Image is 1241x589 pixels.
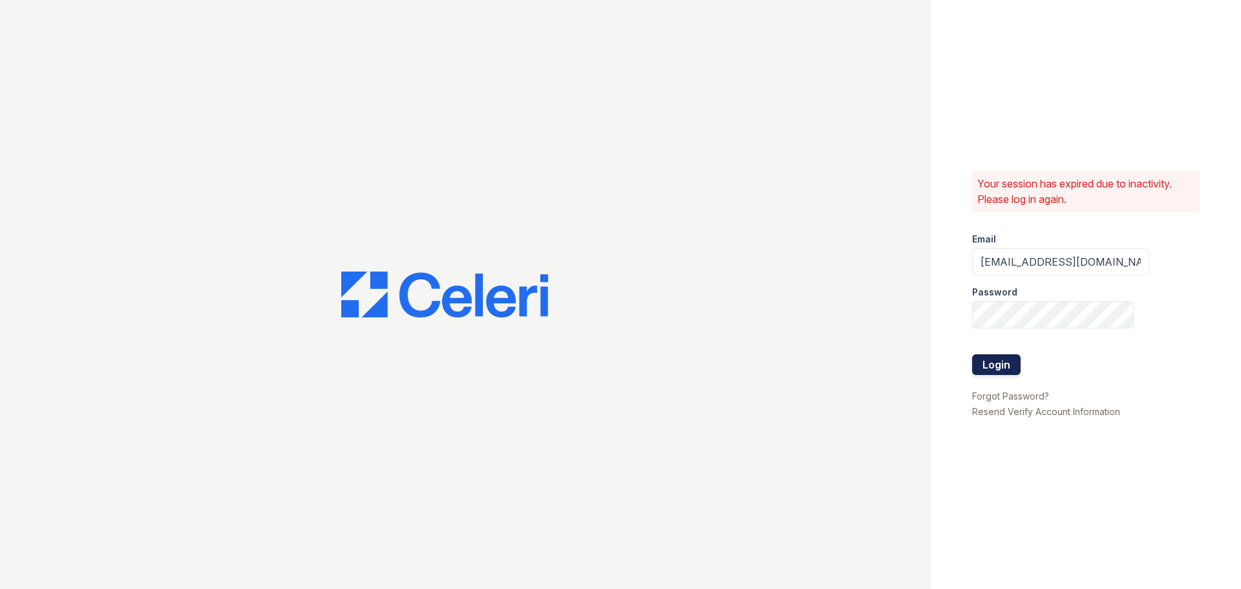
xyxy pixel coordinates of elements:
[972,354,1021,375] button: Login
[972,406,1120,417] a: Resend Verify Account Information
[341,272,548,318] img: CE_Logo_Blue-a8612792a0a2168367f1c8372b55b34899dd931a85d93a1a3d3e32e68fde9ad4.png
[977,176,1194,207] p: Your session has expired due to inactivity. Please log in again.
[972,286,1017,299] label: Password
[972,233,996,246] label: Email
[972,391,1049,402] a: Forgot Password?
